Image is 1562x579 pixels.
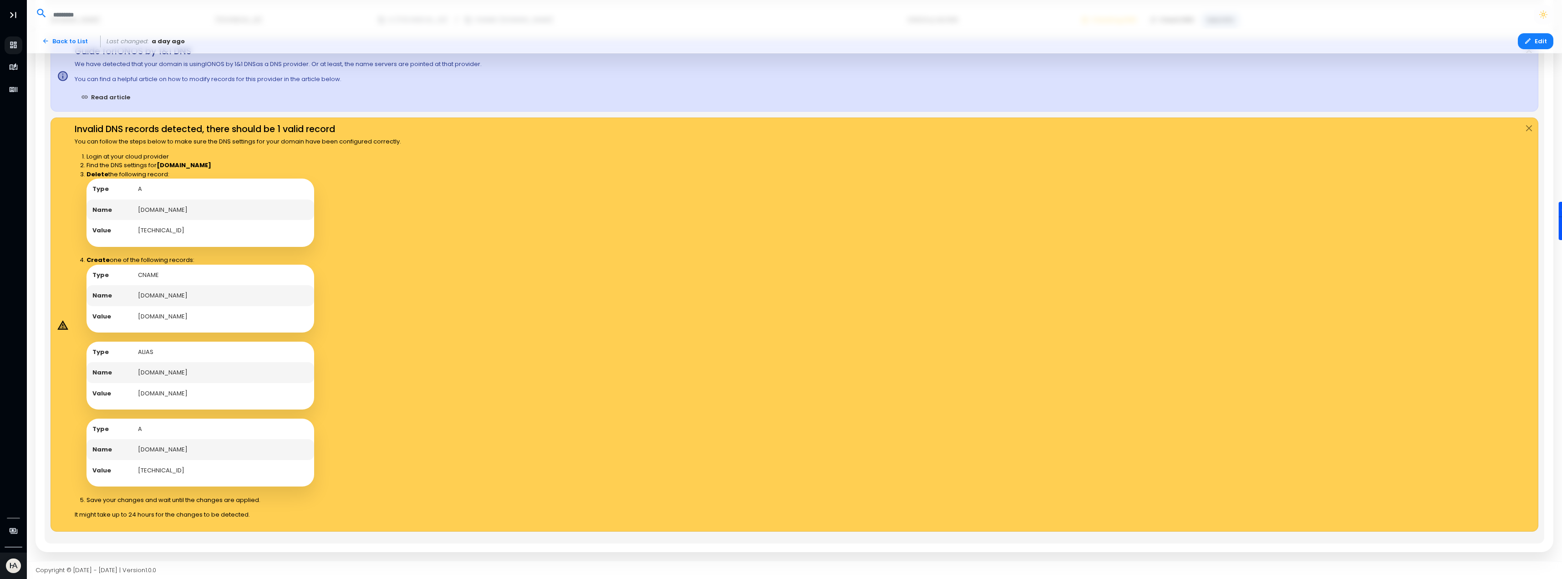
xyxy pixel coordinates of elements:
a: Read article [75,89,137,105]
strong: Name [92,368,112,377]
td: [TECHNICAL_ID] [132,220,314,241]
li: Login at your cloud provider [86,152,401,161]
td: [DOMAIN_NAME] [132,439,314,460]
li: Find the DNS settings for [86,161,401,170]
strong: Value [92,466,111,475]
p: It might take up to 24 hours for the changes to be detected. [75,510,401,519]
td: [DOMAIN_NAME] [132,383,314,404]
span: Last changed: [107,37,149,46]
a: Back to List [36,33,94,49]
strong: Type [92,348,109,356]
div: one of the following records: [86,256,401,487]
button: Toggle Aside [5,6,22,24]
strong: Value [92,312,111,321]
li: Save your changes and wait until the changes are applied. [86,496,401,505]
span: a day ago [152,37,185,46]
strong: Type [92,425,109,433]
button: Close [1520,118,1538,139]
strong: Create [86,256,110,264]
span: Copyright © [DATE] - [DATE] | Version 1.0.0 [36,566,156,574]
p: We have detected that your domain is using IONOS by 1&1 DNS as a DNS provider. Or at least, the n... [75,60,482,69]
td: A [132,179,314,200]
td: A [132,419,314,440]
strong: Name [92,445,112,454]
h4: Invalid DNS records detected, there should be 1 valid record [75,124,401,134]
strong: Value [92,389,111,398]
strong: Name [92,205,112,214]
strong: Type [92,271,109,279]
img: Avatar [6,559,21,574]
h4: Guide for IONOS by 1&1 DNS [75,46,482,56]
strong: Delete [86,170,108,179]
strong: Value [92,226,111,235]
td: ALIAS [132,342,314,363]
div: the following record: [86,170,401,247]
p: You can find a helpful article on how to modify records for this provider in the article below. [75,75,482,84]
strong: [DOMAIN_NAME] [157,161,211,169]
td: CNAME [132,265,314,286]
button: Edit [1518,33,1553,49]
p: You can follow the steps below to make sure the DNS settings for your domain have been configured... [75,137,401,146]
td: [DOMAIN_NAME] [132,306,314,327]
td: [TECHNICAL_ID] [132,460,314,481]
td: [DOMAIN_NAME] [132,200,314,220]
td: [DOMAIN_NAME] [132,362,314,383]
td: [DOMAIN_NAME] [132,285,314,306]
strong: Name [92,291,112,300]
strong: Type [92,184,109,193]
